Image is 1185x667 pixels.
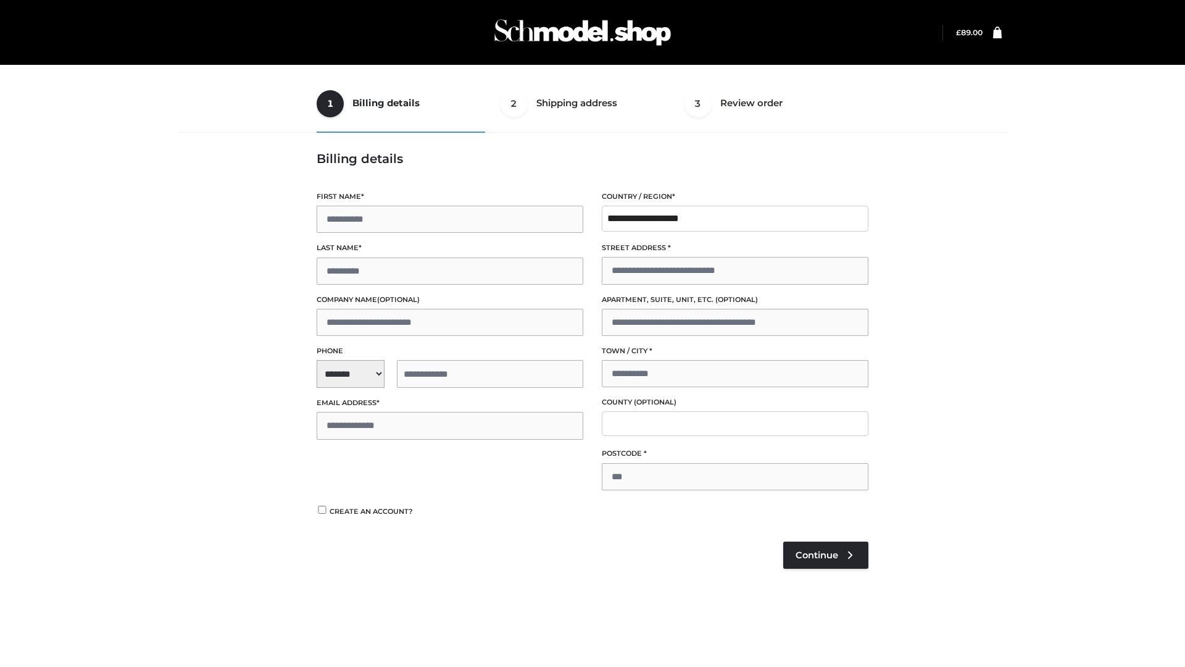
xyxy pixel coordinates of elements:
[602,191,868,203] label: Country / Region
[602,345,868,357] label: Town / City
[956,28,961,37] span: £
[317,397,583,409] label: Email address
[377,295,420,304] span: (optional)
[602,294,868,306] label: Apartment, suite, unit, etc.
[317,242,583,254] label: Last name
[602,448,868,459] label: Postcode
[317,345,583,357] label: Phone
[796,550,838,561] span: Continue
[956,28,983,37] a: £89.00
[317,151,868,166] h3: Billing details
[317,506,328,514] input: Create an account?
[317,294,583,306] label: Company name
[490,8,675,57] img: Schmodel Admin 964
[317,191,583,203] label: First name
[783,542,868,569] a: Continue
[602,242,868,254] label: Street address
[956,28,983,37] bdi: 89.00
[602,396,868,408] label: County
[330,507,413,516] span: Create an account?
[634,398,676,406] span: (optional)
[715,295,758,304] span: (optional)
